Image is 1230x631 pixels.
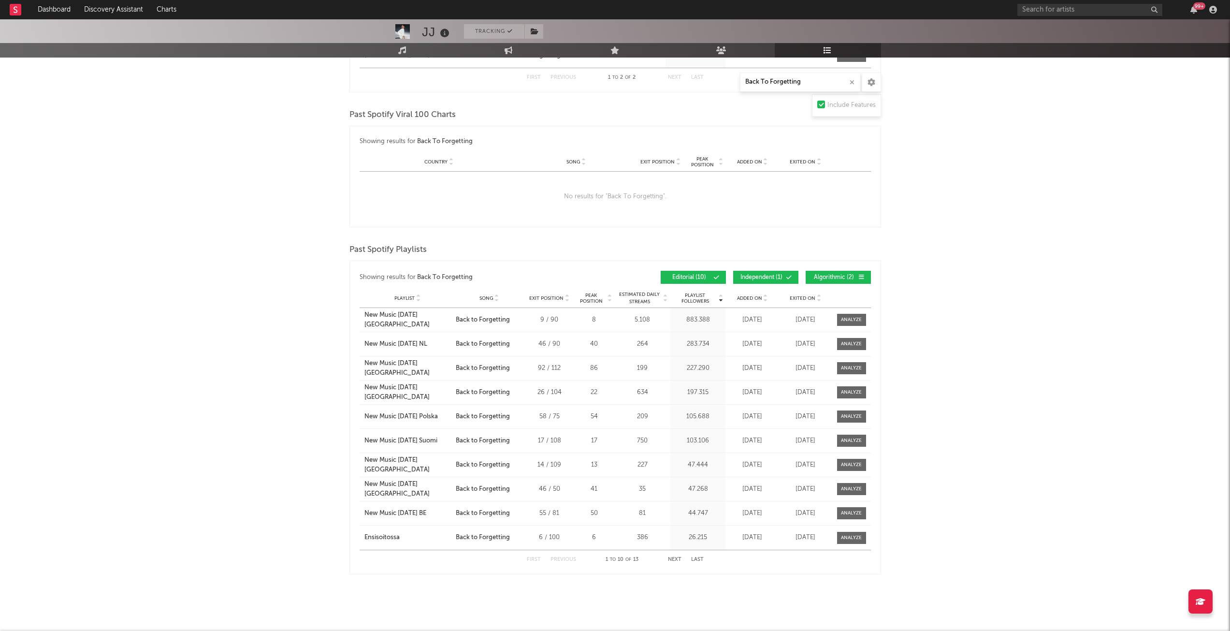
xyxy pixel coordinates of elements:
[576,293,607,304] span: Peak Position
[728,460,777,470] div: [DATE]
[394,295,415,301] span: Playlist
[364,455,451,474] a: New Music [DATE] [GEOGRAPHIC_DATA]
[781,484,830,494] div: [DATE]
[360,136,615,147] div: Showing results for
[673,509,724,518] div: 44.747
[617,412,668,422] div: 209
[456,315,522,325] a: Back to Forgetting
[595,72,649,84] div: 1 2 2
[529,295,564,301] span: Exit Position
[364,310,451,329] a: New Music [DATE] [GEOGRAPHIC_DATA]
[456,364,522,373] a: Back to Forgetting
[456,412,510,422] div: Back to Forgetting
[617,533,668,543] div: 386
[456,484,510,494] div: Back to Forgetting
[349,109,456,121] span: Past Spotify Viral 100 Charts
[673,388,724,397] div: 197.315
[566,159,580,165] span: Song
[456,533,510,543] div: Back to Forgetting
[360,271,615,284] div: Showing results for
[691,75,704,80] button: Last
[617,509,668,518] div: 81
[781,436,830,446] div: [DATE]
[528,460,571,470] div: 14 / 109
[364,480,451,499] a: New Music [DATE] [GEOGRAPHIC_DATA]
[576,484,612,494] div: 41
[576,412,612,422] div: 54
[456,460,510,470] div: Back to Forgetting
[364,509,426,518] div: New Music [DATE] BE
[456,509,522,518] a: Back to Forgetting
[733,271,798,284] button: Independent(1)
[576,509,612,518] div: 50
[576,315,612,325] div: 8
[456,436,510,446] div: Back to Forgetting
[827,100,876,111] div: Include Features
[728,533,777,543] div: [DATE]
[576,339,612,349] div: 40
[364,412,451,422] a: New Music [DATE] Polska
[595,554,649,566] div: 1 10 13
[576,533,612,543] div: 6
[737,295,762,301] span: Added On
[617,291,662,306] span: Estimated Daily Streams
[812,275,856,280] span: Algorithmic ( 2 )
[360,172,871,222] div: No results for " Back To Forgetting ".
[528,533,571,543] div: 6 / 100
[364,339,427,349] div: New Music [DATE] NL
[422,24,452,40] div: JJ
[673,484,724,494] div: 47.268
[479,295,493,301] span: Song
[691,557,704,562] button: Last
[781,315,830,325] div: [DATE]
[527,557,541,562] button: First
[456,533,522,543] a: Back to Forgetting
[728,484,777,494] div: [DATE]
[781,460,830,470] div: [DATE]
[610,558,616,562] span: to
[673,436,724,446] div: 103.106
[737,159,762,165] span: Added On
[364,509,451,518] a: New Music [DATE] BE
[364,383,451,402] a: New Music [DATE] [GEOGRAPHIC_DATA]
[456,436,522,446] a: Back to Forgetting
[364,339,451,349] a: New Music [DATE] NL
[528,509,571,518] div: 55 / 81
[728,436,777,446] div: [DATE]
[456,388,510,397] div: Back to Forgetting
[739,275,784,280] span: Independent ( 1 )
[687,156,718,168] span: Peak Position
[728,364,777,373] div: [DATE]
[456,484,522,494] a: Back to Forgetting
[617,364,668,373] div: 199
[364,533,451,543] a: Ensisoitossa
[673,339,724,349] div: 283.734
[728,509,777,518] div: [DATE]
[550,557,576,562] button: Previous
[728,388,777,397] div: [DATE]
[417,272,473,283] div: Back To Forgetting
[456,315,510,325] div: Back to Forgetting
[528,412,571,422] div: 58 / 75
[781,509,830,518] div: [DATE]
[668,75,681,80] button: Next
[781,364,830,373] div: [DATE]
[728,412,777,422] div: [DATE]
[576,364,612,373] div: 86
[364,533,400,543] div: Ensisoitossa
[464,24,524,39] button: Tracking
[728,339,777,349] div: [DATE]
[364,412,438,422] div: New Music [DATE] Polska
[576,460,612,470] div: 13
[673,315,724,325] div: 883.388
[528,315,571,325] div: 9 / 90
[781,339,830,349] div: [DATE]
[781,533,830,543] div: [DATE]
[364,359,451,378] div: New Music [DATE] [GEOGRAPHIC_DATA]
[673,460,724,470] div: 47.444
[364,436,437,446] div: New Music [DATE] Suomi
[550,75,576,80] button: Previous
